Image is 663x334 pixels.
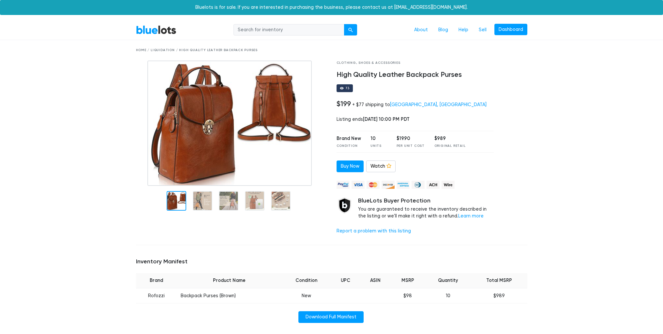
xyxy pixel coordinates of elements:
[427,181,440,189] img: ach-b7992fed28a4f97f893c574229be66187b9afb3f1a8d16a4691d3d3140a8ab00.png
[298,311,364,323] a: Download Full Manifest
[425,288,471,303] td: 10
[337,61,494,65] div: Clothing, Shoes & Accessories
[337,71,494,79] h4: High Quality Leather Backpack Purses
[434,135,466,142] div: $989
[136,258,527,265] h5: Inventory Manifest
[358,197,494,220] div: You are guaranteed to receive the inventory described in the listing or we'll make it right with ...
[352,181,365,189] img: visa-79caf175f036a155110d1892330093d4c38f53c55c9ec9e2c3a54a56571784bb.png
[360,273,390,288] th: ASIN
[391,288,425,303] td: $98
[453,24,474,36] a: Help
[136,48,527,53] div: Home / Liquidation / High Quality Leather Backpack Purses
[282,273,331,288] th: Condition
[409,24,433,36] a: About
[282,288,331,303] td: New
[390,102,487,107] a: [GEOGRAPHIC_DATA], [GEOGRAPHIC_DATA]
[391,273,425,288] th: MSRP
[363,116,410,122] span: [DATE] 10:00 PM PDT
[366,160,396,172] a: Watch
[471,273,527,288] th: Total MSRP
[337,160,364,172] a: Buy Now
[136,25,176,35] a: BlueLots
[471,288,527,303] td: $989
[337,116,494,123] div: Listing ends
[425,273,471,288] th: Quantity
[352,102,487,107] div: + $77 shipping to
[345,87,350,90] div: 73
[458,213,484,219] a: Learn more
[136,288,177,303] td: Rofozzi
[337,181,350,189] img: paypal_credit-80455e56f6e1299e8d57f40c0dcee7b8cd4ae79b9eccbfc37e2480457ba36de9.png
[397,144,425,148] div: Per Unit Cost
[370,135,387,142] div: 10
[234,24,344,36] input: Search for inventory
[474,24,492,36] a: Sell
[136,273,177,288] th: Brand
[337,100,351,108] h4: $199
[494,24,527,35] a: Dashboard
[337,197,353,214] img: buyer_protection_shield-3b65640a83011c7d3ede35a8e5a80bfdfaa6a97447f0071c1475b91a4b0b3d01.png
[337,135,361,142] div: Brand New
[397,135,425,142] div: $19.90
[367,181,380,189] img: mastercard-42073d1d8d11d6635de4c079ffdb20a4f30a903dc55d1612383a1b395dd17f39.png
[382,181,395,189] img: discover-82be18ecfda2d062aad2762c1ca80e2d36a4073d45c9e0ffae68cd515fbd3d32.png
[337,144,361,148] div: Condition
[177,288,282,303] td: Backpack Purses (Brown)
[370,144,387,148] div: Units
[397,181,410,189] img: american_express-ae2a9f97a040b4b41f6397f7637041a5861d5f99d0716c09922aba4e24c8547d.png
[434,144,466,148] div: Original Retail
[412,181,425,189] img: diners_club-c48f30131b33b1bb0e5d0e2dbd43a8bea4cb12cb2961413e2f4250e06c020426.png
[331,273,360,288] th: UPC
[442,181,455,189] img: wire-908396882fe19aaaffefbd8e17b12f2f29708bd78693273c0e28e3a24408487f.png
[177,273,282,288] th: Product Name
[337,228,411,234] a: Report a problem with this listing
[433,24,453,36] a: Blog
[147,61,312,186] img: cca5c31d-8638-4b29-99d5-a74d06f1755e-1733473918.jpg
[358,197,494,204] h5: BlueLots Buyer Protection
